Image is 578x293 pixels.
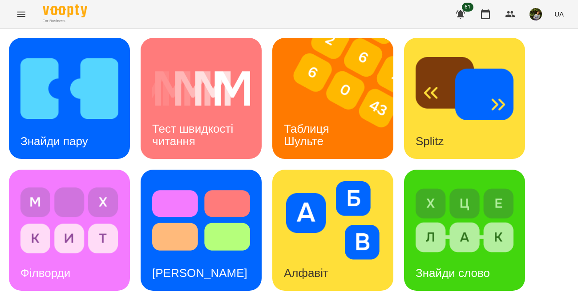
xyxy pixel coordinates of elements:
[404,38,525,159] a: SplitzSplitz
[551,6,567,22] button: UA
[43,4,87,17] img: Voopty Logo
[284,266,328,280] h3: Алфавіт
[416,181,513,260] img: Знайди слово
[9,38,130,159] a: Знайди паруЗнайди пару
[416,266,490,280] h3: Знайди слово
[272,38,404,159] img: Таблиця Шульте
[152,266,247,280] h3: [PERSON_NAME]
[20,181,118,260] img: Філворди
[11,4,32,25] button: Menu
[284,181,382,260] img: Алфавіт
[141,38,262,159] a: Тест швидкості читанняТест швидкості читання
[152,49,250,128] img: Тест швидкості читання
[20,266,70,280] h3: Філворди
[416,134,444,148] h3: Splitz
[554,9,564,19] span: UA
[43,18,87,24] span: For Business
[20,49,118,128] img: Знайди пару
[141,170,262,291] a: Тест Струпа[PERSON_NAME]
[20,134,88,148] h3: Знайди пару
[404,170,525,291] a: Знайди словоЗнайди слово
[462,3,473,12] span: 61
[529,8,542,20] img: b75e9dd987c236d6cf194ef640b45b7d.jpg
[152,181,250,260] img: Тест Струпа
[416,49,513,128] img: Splitz
[284,122,332,147] h3: Таблиця Шульте
[272,38,393,159] a: Таблиця ШультеТаблиця Шульте
[9,170,130,291] a: ФілвордиФілворди
[152,122,236,147] h3: Тест швидкості читання
[272,170,393,291] a: АлфавітАлфавіт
